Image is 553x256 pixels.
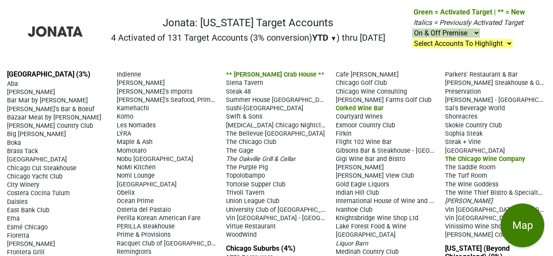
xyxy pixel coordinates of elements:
[117,105,149,112] span: Kamehachi
[117,155,193,163] span: Nobu [GEOGRAPHIC_DATA]
[226,181,285,188] span: Tortoise Supper Club
[445,164,496,171] span: The Saddle Room
[226,79,263,87] span: Siena Tavern
[7,198,28,206] span: Daisies
[445,105,505,112] span: Sal's Beverage World
[7,114,101,121] span: Bazaar Meat by [PERSON_NAME]
[445,197,493,205] span: [PERSON_NAME]
[117,197,154,205] span: Ocean Prime
[117,223,175,230] span: PERILLA steakhouse
[445,155,525,163] span: The Chicago Wine Company
[28,26,83,37] img: Jonata
[117,71,141,78] span: Indienne
[7,240,55,248] span: [PERSON_NAME]
[117,88,192,95] span: [PERSON_NAME]'s Imports
[7,147,38,155] span: Brass Tack
[7,70,90,78] a: [GEOGRAPHIC_DATA] (3%)
[226,189,264,196] span: Trivoli Tavern
[445,138,481,146] span: Steak + Vine
[226,214,362,222] span: Vin [GEOGRAPHIC_DATA] - [GEOGRAPHIC_DATA]
[7,215,20,222] span: Ema
[226,113,262,120] span: Swift & Sons
[336,164,384,171] span: [PERSON_NAME]
[117,95,271,104] span: [PERSON_NAME]'s Seafood, Prime Steak & Stone Crab
[117,248,151,256] span: Remington's
[7,105,94,113] span: [PERSON_NAME]'s Bar & Boeuf
[445,122,502,129] span: Skokie Country Club
[336,223,407,230] span: Lake Forest Food & Wine
[226,231,257,238] span: WoodWind
[117,239,224,247] span: Racquet Club of [GEOGRAPHIC_DATA]
[117,231,170,238] span: Prime & Provisions
[336,113,383,120] span: Courtyard Wines
[117,122,156,129] span: Les Nomades
[7,181,39,189] span: City Winery
[330,35,337,42] span: ▼
[117,206,171,214] span: Osteria del Pastaio
[7,156,67,163] span: [GEOGRAPHIC_DATA]
[117,189,135,196] span: Obelix
[7,224,48,231] span: Esmé Chicago
[336,146,476,154] span: Gibsons Bar & Steakhouse - [GEOGRAPHIC_DATA]
[7,139,21,147] span: Boka
[414,18,523,27] span: Italics = Previously Activated Target
[501,203,544,247] button: Map
[117,113,133,120] span: Komo
[7,232,29,239] span: Fioretta
[312,32,328,43] span: YTD
[336,231,396,238] span: [GEOGRAPHIC_DATA]
[336,71,399,78] span: Cafe [PERSON_NAME]
[226,164,268,171] span: The Purple Pig
[336,181,389,188] span: Gold Eagle Liquors
[7,122,93,130] span: [PERSON_NAME] Country Club
[336,248,399,256] span: Medinah Country Club
[414,8,525,16] span: Green = Activated Target | ** = New
[336,88,407,95] span: Chicago Wine Consulting
[7,173,63,180] span: Chicago Yacht Club
[7,80,18,88] span: Aba
[7,189,70,197] span: Costera Cocina Tulum
[226,147,254,154] span: The Gage
[336,214,418,222] span: Knightsbridge Wine Shop Ltd
[111,32,386,43] h2: 4 Activated of 131 Target Accounts (3% conversion) ) thru [DATE]
[445,231,531,238] span: [PERSON_NAME] Country Club
[7,165,77,172] span: Chicago Cut Steakhouse
[117,130,131,137] span: LÝRA
[117,164,156,171] span: NoMI Kitchen
[226,105,303,112] span: Sushi-[GEOGRAPHIC_DATA]
[336,138,392,146] span: Flight 102 Wine Bar
[117,138,153,146] span: Maple & Ash
[336,155,405,163] span: Gigi Wine Bar and Bistro
[7,88,55,96] span: [PERSON_NAME]
[336,196,450,205] span: International House of Wine and Cheese
[226,138,276,146] span: The Chicago Club
[445,147,505,154] span: [GEOGRAPHIC_DATA]
[117,181,177,188] span: [GEOGRAPHIC_DATA]
[226,71,324,78] span: ** [PERSON_NAME] Crab House **
[336,240,368,247] span: Liquor Barn
[226,121,328,129] span: [MEDICAL_DATA] Chicago Nightclub
[7,249,45,256] span: Frontera Grill
[445,71,518,78] span: Parkers' Restaurant & Bar
[445,130,483,137] span: Sophia Steak
[7,207,49,214] span: East Bank Club
[445,78,551,87] span: [PERSON_NAME] Steakhouse & Grille
[7,130,66,138] span: Big [PERSON_NAME]
[445,113,477,120] span: Shoreacres
[226,130,325,137] span: The Bellevue [GEOGRAPHIC_DATA]
[445,181,498,188] span: The Wine Goddess
[336,79,387,87] span: Chicago Golf Club
[336,206,372,214] span: Ivanhoe Club
[226,197,279,205] span: Union League Club
[117,172,155,179] span: Nomi Lounge
[336,172,414,179] span: [PERSON_NAME] View Club
[445,88,481,95] span: Preservation
[226,88,251,95] span: Steak 48
[336,96,431,104] span: [PERSON_NAME] Farms Golf Club
[226,205,337,214] span: University Club of [GEOGRAPHIC_DATA]
[7,97,88,104] span: Bar Mar by [PERSON_NAME]
[445,172,487,179] span: The Turf Room
[226,155,296,163] span: The Oakville Grill & Cellar
[336,105,383,112] span: Corked Wine Bar
[226,172,265,179] span: Topolobampo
